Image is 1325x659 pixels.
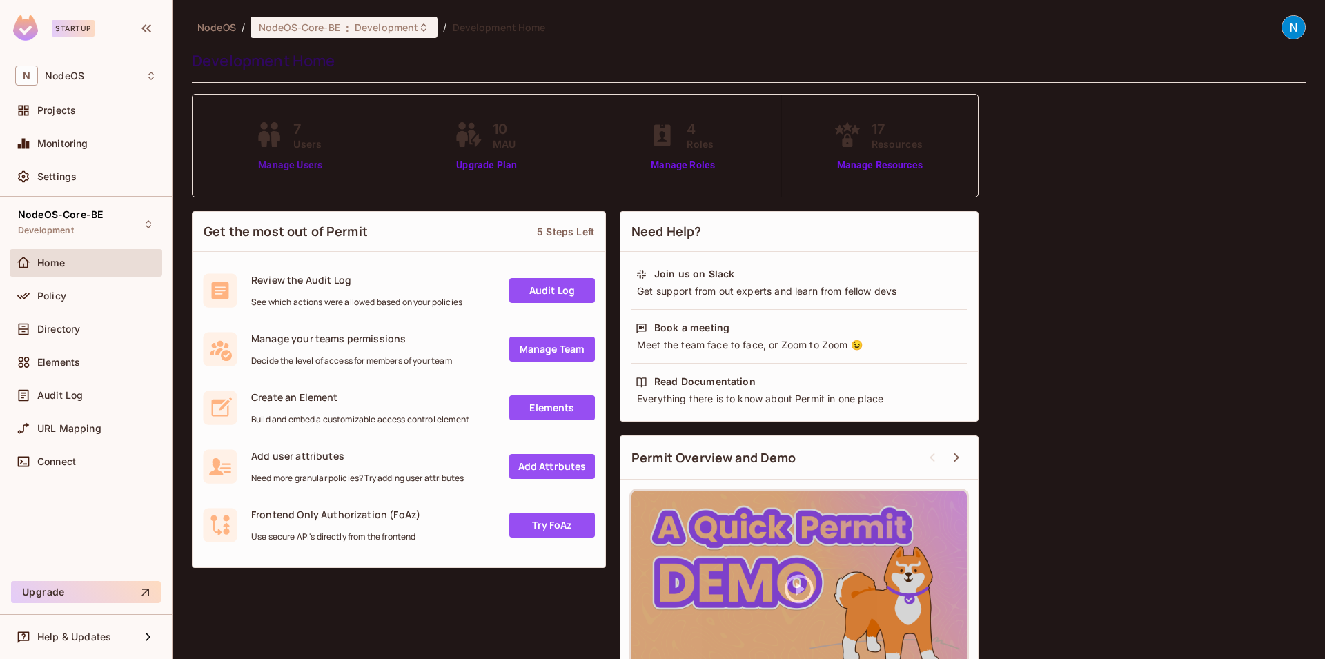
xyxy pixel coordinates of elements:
[687,119,714,139] span: 4
[204,223,368,240] span: Get the most out of Permit
[37,291,66,302] span: Policy
[830,158,930,173] a: Manage Resources
[251,449,464,462] span: Add user attributes
[37,324,80,335] span: Directory
[37,138,88,149] span: Monitoring
[687,137,714,151] span: Roles
[37,171,77,182] span: Settings
[37,456,76,467] span: Connect
[293,137,322,151] span: Users
[631,223,702,240] span: Need Help?
[509,395,595,420] a: Elements
[15,66,38,86] span: N
[654,267,734,281] div: Join us on Slack
[493,119,516,139] span: 10
[251,391,469,404] span: Create an Element
[636,392,963,406] div: Everything there is to know about Permit in one place
[872,137,923,151] span: Resources
[251,414,469,425] span: Build and embed a customizable access control element
[509,278,595,303] a: Audit Log
[537,225,594,238] div: 5 Steps Left
[37,105,76,116] span: Projects
[355,21,418,34] span: Development
[52,20,95,37] div: Startup
[11,581,161,603] button: Upgrade
[636,338,963,352] div: Meet the team face to face, or Zoom to Zoom 😉
[251,273,462,286] span: Review the Audit Log
[645,158,720,173] a: Manage Roles
[37,423,101,434] span: URL Mapping
[509,337,595,362] a: Manage Team
[345,22,350,33] span: :
[636,284,963,298] div: Get support from out experts and learn from fellow devs
[509,454,595,479] a: Add Attrbutes
[251,508,420,521] span: Frontend Only Authorization (FoAz)
[293,119,322,139] span: 7
[259,21,340,34] span: NodeOS-Core-BE
[453,21,546,34] span: Development Home
[654,321,729,335] div: Book a meeting
[18,209,103,220] span: NodeOS-Core-BE
[251,297,462,308] span: See which actions were allowed based on your policies
[197,21,236,34] span: the active workspace
[1282,16,1305,39] img: NodeOS
[631,449,796,466] span: Permit Overview and Demo
[37,257,66,268] span: Home
[443,21,446,34] li: /
[37,631,111,642] span: Help & Updates
[37,390,83,401] span: Audit Log
[251,332,452,345] span: Manage your teams permissions
[451,158,522,173] a: Upgrade Plan
[654,375,756,388] div: Read Documentation
[242,21,245,34] li: /
[872,119,923,139] span: 17
[252,158,328,173] a: Manage Users
[192,50,1299,71] div: Development Home
[45,70,84,81] span: Workspace: NodeOS
[37,357,80,368] span: Elements
[509,513,595,538] a: Try FoAz
[251,473,464,484] span: Need more granular policies? Try adding user attributes
[251,355,452,366] span: Decide the level of access for members of your team
[251,531,420,542] span: Use secure API's directly from the frontend
[18,225,74,236] span: Development
[13,15,38,41] img: SReyMgAAAABJRU5ErkJggg==
[493,137,516,151] span: MAU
